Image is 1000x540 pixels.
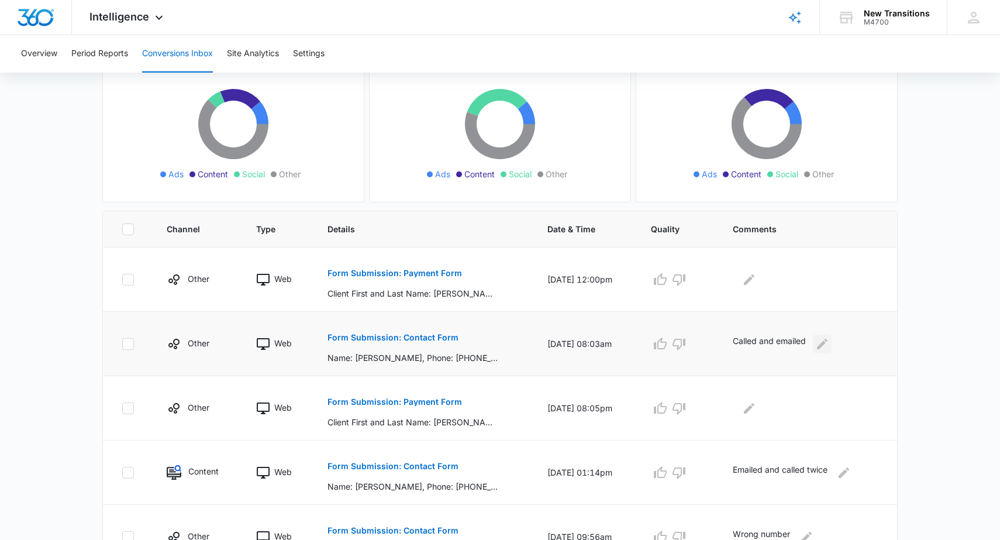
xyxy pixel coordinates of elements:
[812,168,834,180] span: Other
[509,168,532,180] span: Social
[533,376,637,441] td: [DATE] 08:05pm
[533,247,637,312] td: [DATE] 12:00pm
[464,168,495,180] span: Content
[864,18,930,26] div: account id
[327,527,458,535] p: Form Submission: Contact Form
[242,168,265,180] span: Social
[293,35,325,73] button: Settings
[188,337,209,349] p: Other
[198,168,228,180] span: Content
[168,168,184,180] span: Ads
[327,324,458,352] button: Form Submission: Contact Form
[227,35,279,73] button: Site Analytics
[547,223,606,235] span: Date & Time
[733,223,861,235] span: Comments
[142,35,213,73] button: Conversions Inbox
[546,168,567,180] span: Other
[740,399,758,418] button: Edit Comments
[731,168,761,180] span: Content
[327,269,462,277] p: Form Submission: Payment Form
[167,223,211,235] span: Channel
[274,401,292,414] p: Web
[813,335,832,353] button: Edit Comments
[89,11,149,23] span: Intelligence
[327,398,462,406] p: Form Submission: Payment Form
[71,35,128,73] button: Period Reports
[651,223,688,235] span: Quality
[21,35,57,73] button: Overview
[733,335,806,353] p: Called and emailed
[327,416,498,428] p: Client First and Last Name: [PERSON_NAME], Email: [EMAIL_ADDRESS][DOMAIN_NAME], Phone: [PHONE_NUM...
[327,452,458,480] button: Form Submission: Contact Form
[327,352,498,364] p: Name: [PERSON_NAME], Phone: [PHONE_NUMBER], Subject: My son has [MEDICAL_DATA] and while we are w...
[733,463,827,482] p: Emailed and called twice
[327,223,502,235] span: Details
[327,259,462,287] button: Form Submission: Payment Form
[274,466,292,478] p: Web
[702,168,717,180] span: Ads
[274,337,292,349] p: Web
[835,463,853,482] button: Edit Comments
[435,168,450,180] span: Ads
[533,312,637,376] td: [DATE] 08:03am
[533,441,637,505] td: [DATE] 01:14pm
[279,168,301,180] span: Other
[188,273,209,285] p: Other
[327,333,458,342] p: Form Submission: Contact Form
[188,401,209,414] p: Other
[327,462,458,470] p: Form Submission: Contact Form
[327,388,462,416] button: Form Submission: Payment Form
[188,465,219,477] p: Content
[740,270,758,289] button: Edit Comments
[864,9,930,18] div: account name
[327,480,498,493] p: Name: [PERSON_NAME], Phone: [PHONE_NUMBER], Subject: Seeking treatment, Email: [EMAIL_ADDRESS][DO...
[775,168,798,180] span: Social
[327,287,498,300] p: Client First and Last Name: [PERSON_NAME], Email: [PERSON_NAME][EMAIL_ADDRESS][PERSON_NAME][DOMAI...
[274,273,292,285] p: Web
[256,223,282,235] span: Type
